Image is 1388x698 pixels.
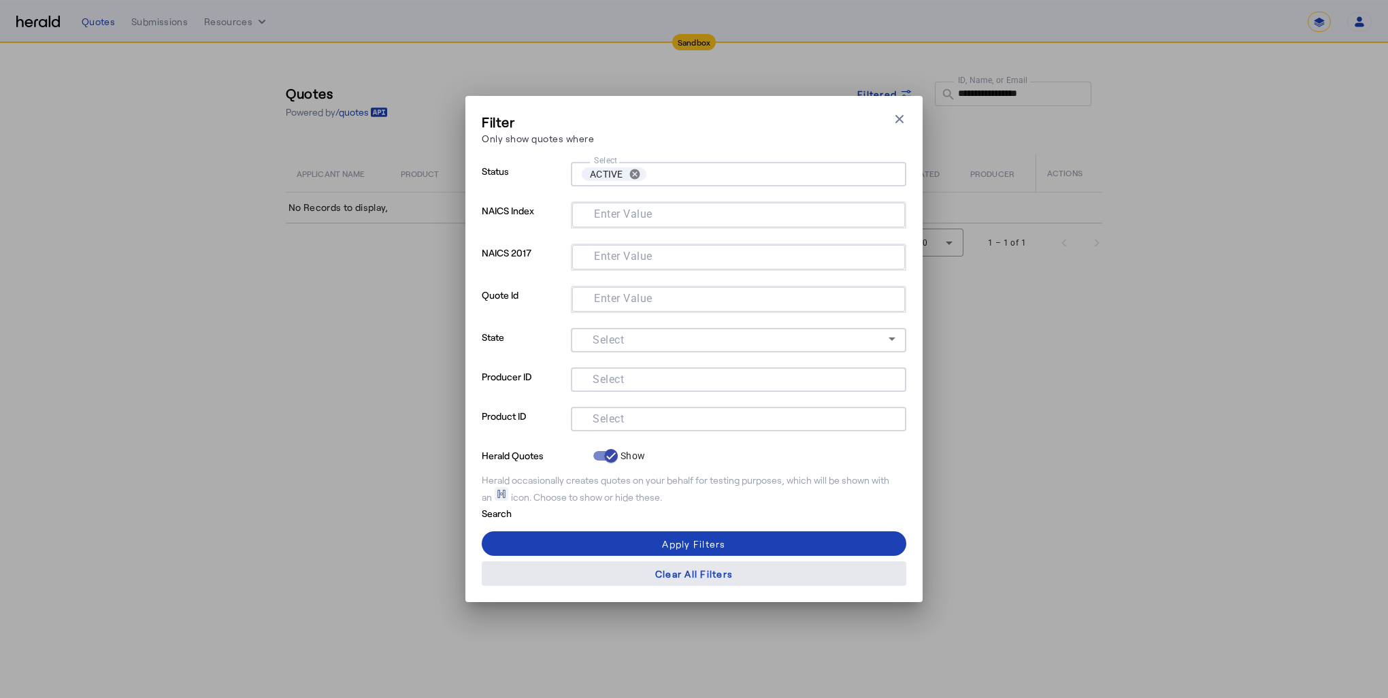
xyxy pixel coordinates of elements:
[655,567,733,581] div: Clear All Filters
[482,286,565,328] p: Quote Id
[594,207,652,220] mat-label: Enter Value
[482,561,906,586] button: Clear All Filters
[482,244,565,286] p: NAICS 2017
[582,410,895,426] mat-chip-grid: Selection
[594,250,652,263] mat-label: Enter Value
[582,370,895,386] mat-chip-grid: Selection
[594,292,652,305] mat-label: Enter Value
[593,412,624,425] mat-label: Select
[618,449,645,463] label: Show
[593,373,624,386] mat-label: Select
[482,131,594,146] p: Only show quotes where
[482,162,565,201] p: Status
[593,333,624,346] mat-label: Select
[583,248,894,264] mat-chip-grid: Selection
[482,473,906,504] div: Herald occasionally creates quotes on your behalf for testing purposes, which will be shown with ...
[583,205,894,222] mat-chip-grid: Selection
[482,201,565,244] p: NAICS Index
[482,504,588,520] p: Search
[583,290,894,306] mat-chip-grid: Selection
[482,531,906,556] button: Apply Filters
[594,155,618,165] mat-label: Select
[582,165,895,184] mat-chip-grid: Selection
[662,537,725,551] div: Apply Filters
[482,112,594,131] h3: Filter
[482,446,588,463] p: Herald Quotes
[482,328,565,367] p: State
[482,407,565,446] p: Product ID
[482,367,565,407] p: Producer ID
[590,167,623,181] span: ACTIVE
[623,168,646,180] button: remove ACTIVE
